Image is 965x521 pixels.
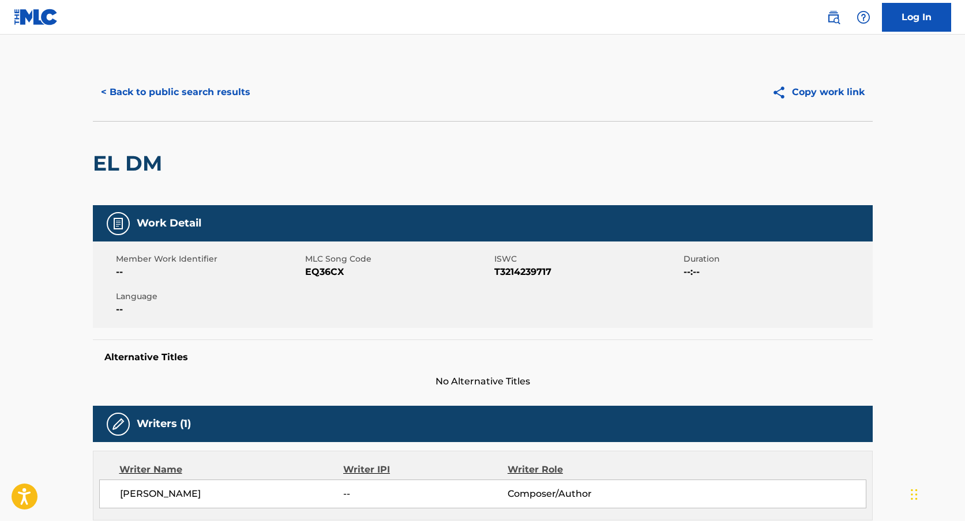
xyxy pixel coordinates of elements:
h5: Writers (1) [137,417,191,431]
button: Copy work link [764,78,873,107]
img: Writers [111,417,125,431]
a: Public Search [822,6,845,29]
span: MLC Song Code [305,253,491,265]
span: Language [116,290,302,303]
iframe: Chat Widget [907,466,965,521]
span: Composer/Author [508,487,657,501]
span: EQ36CX [305,265,491,279]
img: search [827,10,840,24]
img: MLC Logo [14,9,58,25]
span: Member Work Identifier [116,253,302,265]
span: -- [343,487,507,501]
span: No Alternative Titles [93,375,873,388]
img: Copy work link [772,85,792,100]
span: [PERSON_NAME] [120,487,344,501]
h5: Work Detail [137,217,201,230]
img: Work Detail [111,217,125,231]
span: ISWC [494,253,681,265]
div: Writer Name [119,463,344,477]
span: T3214239717 [494,265,681,279]
h5: Alternative Titles [104,352,861,363]
div: Drag [911,477,918,512]
h2: EL DM [93,150,168,176]
img: help [857,10,870,24]
div: Writer Role [508,463,657,477]
div: Help [852,6,875,29]
div: Writer IPI [343,463,508,477]
a: Log In [882,3,951,32]
button: < Back to public search results [93,78,258,107]
span: --:-- [684,265,870,279]
span: -- [116,265,302,279]
span: -- [116,303,302,316]
span: Duration [684,253,870,265]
